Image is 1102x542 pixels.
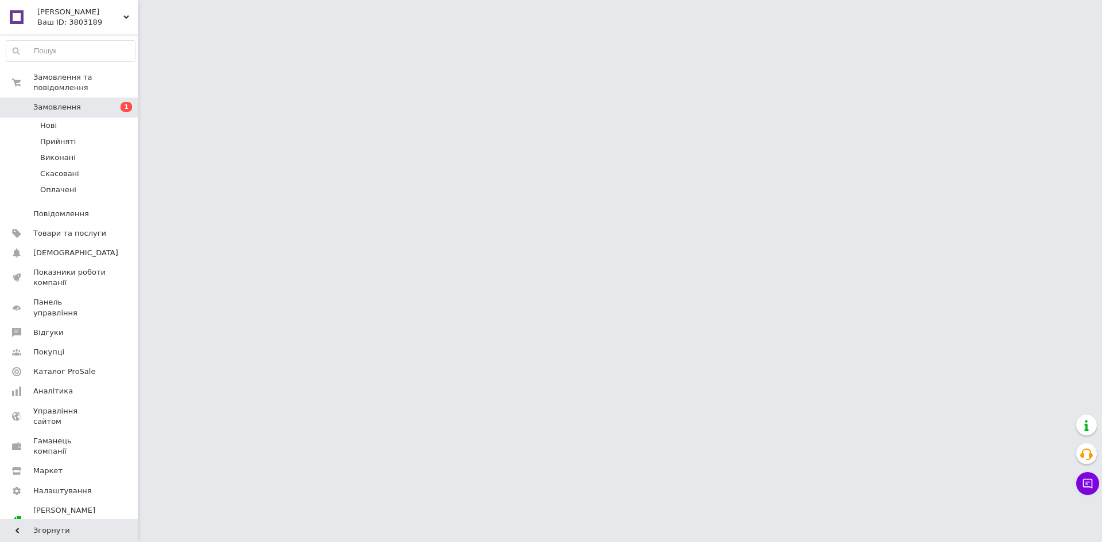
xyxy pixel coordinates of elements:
span: Відгуки [33,327,63,338]
span: [DEMOGRAPHIC_DATA] [33,248,118,258]
span: Повідомлення [33,209,89,219]
span: Аналітика [33,386,73,396]
span: Налаштування [33,486,92,496]
span: Виконані [40,153,76,163]
span: Замовлення [33,102,81,112]
span: Гаманець компанії [33,436,106,457]
div: Ваш ID: 3803189 [37,17,138,28]
span: Прийняті [40,137,76,147]
span: Товари та послуги [33,228,106,239]
span: Каталог ProSale [33,366,95,377]
span: [PERSON_NAME] та рахунки [33,505,106,537]
span: Покупці [33,347,64,357]
span: 1 [121,102,132,112]
input: Пошук [6,41,135,61]
span: Нові [40,120,57,131]
span: Управління сайтом [33,406,106,427]
span: Замовлення та повідомлення [33,72,138,93]
span: Скасовані [40,169,79,179]
span: Маркет [33,466,63,476]
span: Фанні Мей [37,7,123,17]
button: Чат з покупцем [1076,472,1099,495]
span: Показники роботи компанії [33,267,106,288]
span: Оплачені [40,185,76,195]
span: Панель управління [33,297,106,318]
